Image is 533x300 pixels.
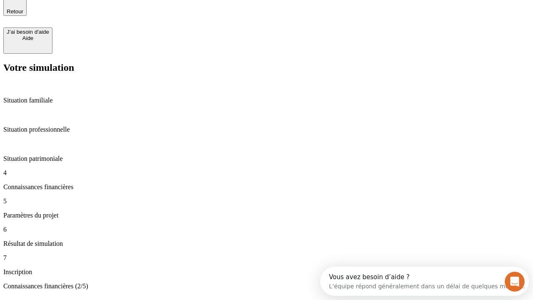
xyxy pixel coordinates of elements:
button: J’ai besoin d'aideAide [3,27,52,54]
p: 7 [3,254,530,262]
span: Retour [7,8,23,15]
p: Situation professionnelle [3,126,530,133]
iframe: Intercom live chat discovery launcher [320,267,529,296]
p: Résultat de simulation [3,240,530,247]
p: 4 [3,169,530,177]
div: J’ai besoin d'aide [7,29,49,35]
h2: Votre simulation [3,62,530,73]
div: Ouvrir le Messenger Intercom [3,3,229,26]
div: L’équipe répond généralement dans un délai de quelques minutes. [9,14,205,22]
div: Vous avez besoin d’aide ? [9,7,205,14]
p: Situation patrimoniale [3,155,530,162]
p: 5 [3,197,530,205]
p: Paramètres du projet [3,212,530,219]
p: Inscription [3,268,530,276]
p: 6 [3,226,530,233]
p: Connaissances financières (2/5) [3,282,530,290]
p: Situation familiale [3,97,530,104]
div: Aide [7,35,49,41]
p: Connaissances financières [3,183,530,191]
iframe: Intercom live chat [505,272,525,292]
